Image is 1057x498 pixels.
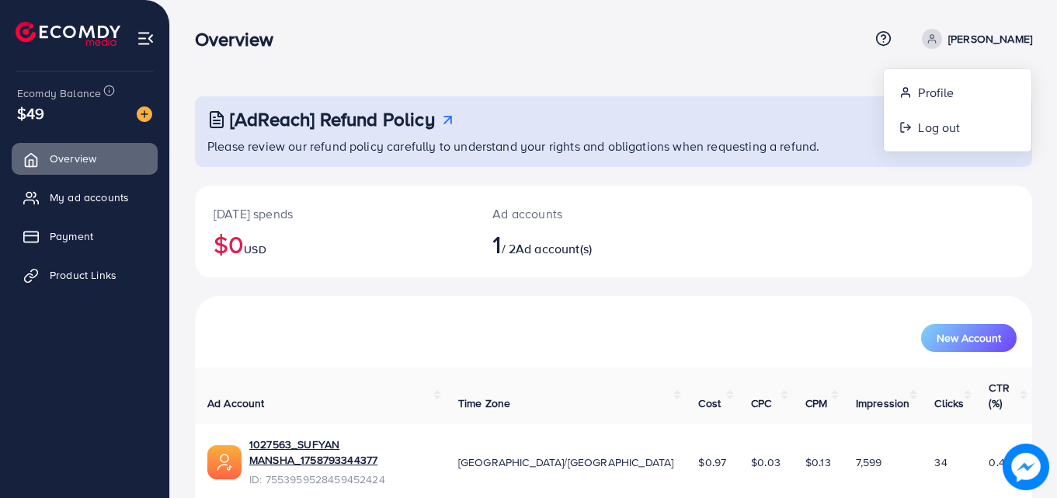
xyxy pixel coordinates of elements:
[918,83,954,102] span: Profile
[137,30,155,47] img: menu
[492,226,501,262] span: 1
[805,395,827,411] span: CPM
[1003,444,1049,490] img: image
[921,324,1017,352] button: New Account
[12,259,158,291] a: Product Links
[17,102,44,124] span: $49
[937,333,1001,343] span: New Account
[207,445,242,479] img: ic-ads-acc.e4c84228.svg
[934,454,947,470] span: 34
[698,454,726,470] span: $0.97
[12,143,158,174] a: Overview
[516,240,592,257] span: Ad account(s)
[137,106,152,122] img: image
[12,182,158,213] a: My ad accounts
[249,472,433,487] span: ID: 7553959528459452424
[856,454,882,470] span: 7,599
[249,437,433,468] a: 1027563_SUFYAN MANSHA_1758793344377
[207,395,265,411] span: Ad Account
[12,221,158,252] a: Payment
[698,395,721,411] span: Cost
[458,395,510,411] span: Time Zone
[492,204,665,223] p: Ad accounts
[50,267,116,283] span: Product Links
[50,151,96,166] span: Overview
[230,108,435,131] h3: [AdReach] Refund Policy
[17,85,101,101] span: Ecomdy Balance
[214,229,455,259] h2: $0
[918,118,960,137] span: Log out
[195,28,286,50] h3: Overview
[207,137,1023,155] p: Please review our refund policy carefully to understand your rights and obligations when requesti...
[916,29,1032,49] a: [PERSON_NAME]
[50,190,129,205] span: My ad accounts
[458,454,674,470] span: [GEOGRAPHIC_DATA]/[GEOGRAPHIC_DATA]
[16,22,120,46] img: logo
[883,68,1032,152] ul: [PERSON_NAME]
[934,395,964,411] span: Clicks
[856,395,910,411] span: Impression
[751,395,771,411] span: CPC
[244,242,266,257] span: USD
[492,229,665,259] h2: / 2
[948,30,1032,48] p: [PERSON_NAME]
[751,454,781,470] span: $0.03
[989,380,1009,411] span: CTR (%)
[50,228,93,244] span: Payment
[214,204,455,223] p: [DATE] spends
[989,454,1011,470] span: 0.45
[805,454,831,470] span: $0.13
